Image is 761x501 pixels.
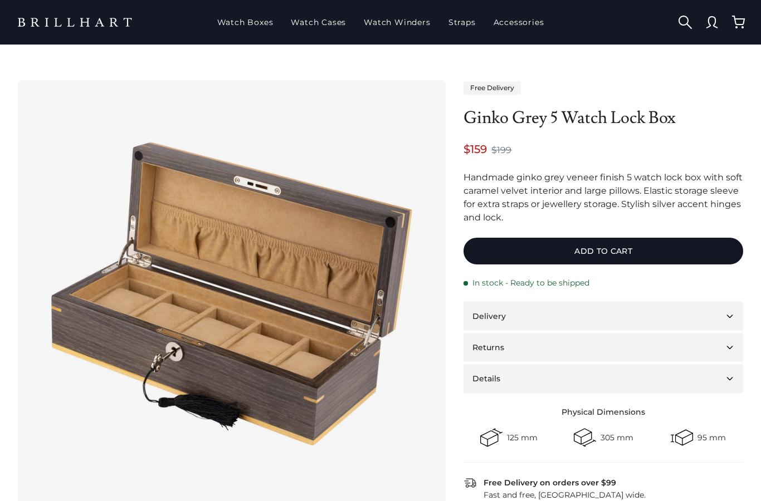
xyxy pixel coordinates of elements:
[286,8,350,37] a: Watch Cases
[484,477,616,488] div: Free Delivery on orders over $99
[444,8,480,37] a: Straps
[480,426,503,449] div: Width
[697,434,726,441] div: 95 mm
[507,434,538,441] div: 125 mm
[464,406,743,417] div: Physical Dimensions
[601,434,633,441] div: 305 mm
[464,171,743,224] div: Handmade ginko grey veneer finish 5 watch lock box with soft caramel velvet interior and large pi...
[213,8,549,37] nav: Main
[359,8,435,37] a: Watch Winders
[489,8,549,37] a: Accessories
[574,426,596,449] div: Length
[491,144,511,157] span: $199
[36,98,428,490] img: Ginko Grey 5 Watch Lock Box
[464,81,521,95] div: Free Delivery
[464,141,487,157] span: $159
[213,8,278,37] a: Watch Boxes
[472,278,589,288] span: In stock - Ready to be shipped
[464,238,743,264] button: Add to cart
[671,426,693,449] div: Height
[464,108,743,128] h1: Ginko Grey 5 Watch Lock Box
[477,489,743,500] div: Fast and free, [GEOGRAPHIC_DATA] wide.
[464,333,743,362] button: Returns
[464,302,743,331] button: Delivery
[464,364,743,393] button: Details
